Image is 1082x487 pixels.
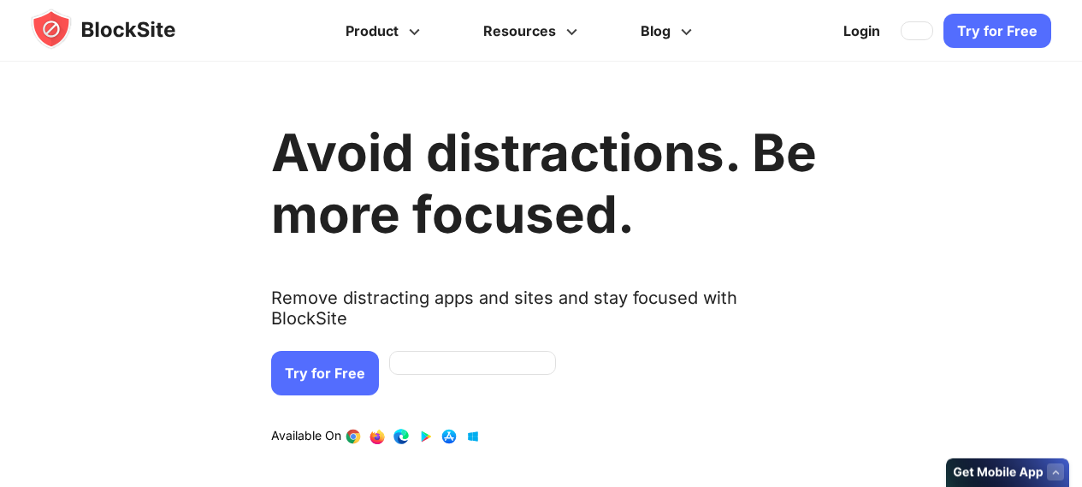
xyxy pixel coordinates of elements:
[271,288,817,342] text: Remove distracting apps and sites and stay focused with BlockSite
[271,351,379,395] a: Try for Free
[271,428,341,445] text: Available On
[31,9,209,50] img: blocksite-icon.5d769676.svg
[271,122,817,245] h1: Avoid distractions. Be more focused.
[833,10,890,51] a: Login
[943,14,1051,48] a: Try for Free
